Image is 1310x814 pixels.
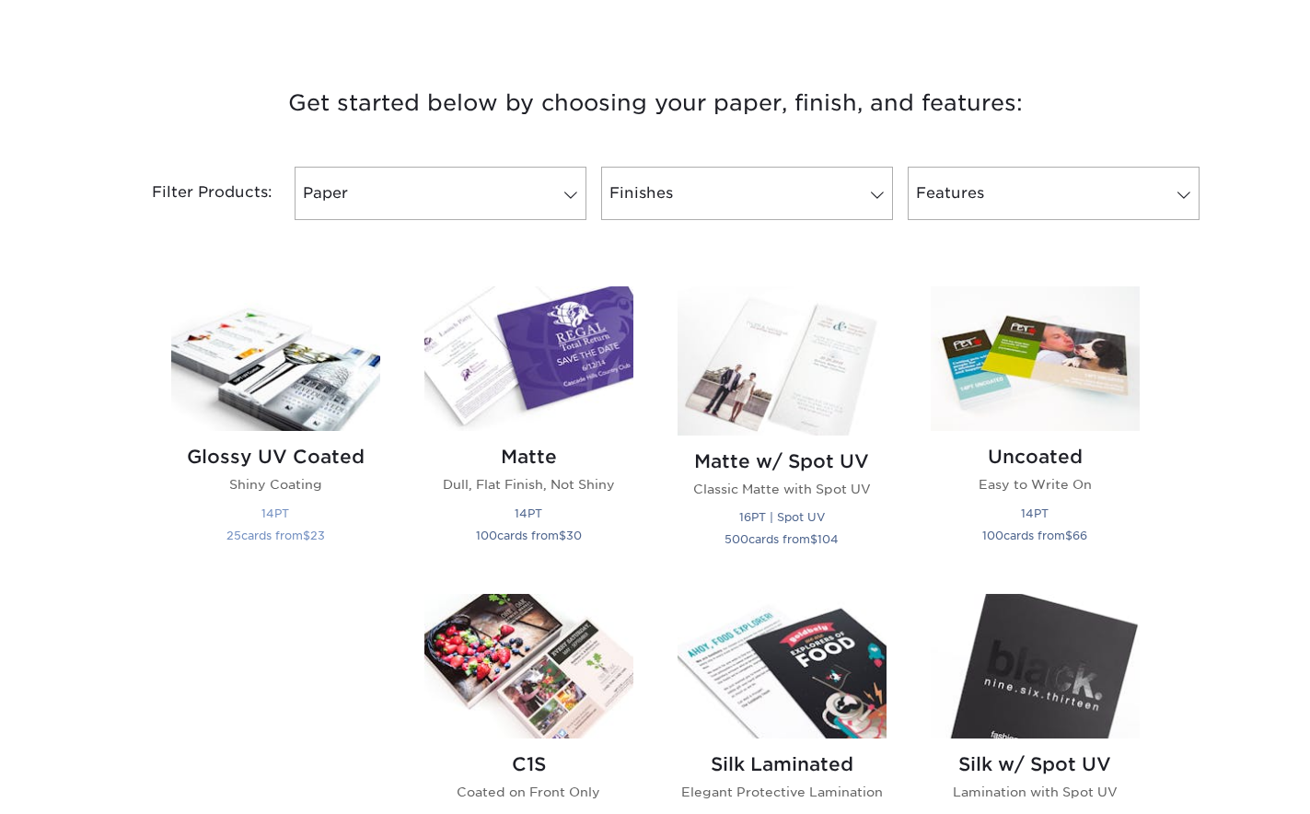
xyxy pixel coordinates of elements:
a: Finishes [601,167,893,220]
span: 30 [566,529,582,542]
small: cards from [226,529,325,542]
p: Elegant Protective Lamination [678,783,887,801]
span: 500 [725,532,748,546]
p: Dull, Flat Finish, Not Shiny [424,475,633,494]
a: Uncoated Postcards Uncoated Easy to Write On 14PT 100cards from$66 [931,286,1140,572]
h2: Uncoated [931,446,1140,468]
h2: Silk w/ Spot UV [931,753,1140,775]
span: $ [559,529,566,542]
img: Silk w/ Spot UV Postcards [931,594,1140,738]
a: Matte w/ Spot UV Postcards Matte w/ Spot UV Classic Matte with Spot UV 16PT | Spot UV 500cards fr... [678,286,887,572]
span: 23 [310,529,325,542]
span: $ [810,532,817,546]
h2: Matte w/ Spot UV [678,450,887,472]
h2: Silk Laminated [678,753,887,775]
h2: Matte [424,446,633,468]
p: Classic Matte with Spot UV [678,480,887,498]
h3: Get started below by choosing your paper, finish, and features: [117,62,1194,145]
img: Silk Laminated Postcards [678,594,887,738]
small: 14PT [1021,506,1049,520]
span: 100 [476,529,497,542]
p: Easy to Write On [931,475,1140,494]
img: Uncoated w/ Stamped Foil Postcards [171,594,380,803]
p: Lamination with Spot UV [931,783,1140,801]
span: 66 [1072,529,1087,542]
img: Matte w/ Spot UV Postcards [678,286,887,436]
span: 104 [817,532,839,546]
span: 25 [226,529,241,542]
small: cards from [476,529,582,542]
div: Filter Products: [103,167,287,220]
small: cards from [725,532,839,546]
span: $ [1065,529,1072,542]
a: Features [908,167,1200,220]
span: $ [303,529,310,542]
small: 14PT [515,506,542,520]
span: 100 [982,529,1003,542]
a: Matte Postcards Matte Dull, Flat Finish, Not Shiny 14PT 100cards from$30 [424,286,633,572]
a: Glossy UV Coated Postcards Glossy UV Coated Shiny Coating 14PT 25cards from$23 [171,286,380,572]
img: Matte Postcards [424,286,633,431]
p: Shiny Coating [171,475,380,494]
img: Glossy UV Coated Postcards [171,286,380,431]
img: Uncoated Postcards [931,286,1140,431]
img: C1S Postcards [424,594,633,738]
small: 14PT [261,506,289,520]
small: cards from [982,529,1087,542]
h2: Glossy UV Coated [171,446,380,468]
a: Paper [295,167,586,220]
small: 16PT | Spot UV [739,510,825,524]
